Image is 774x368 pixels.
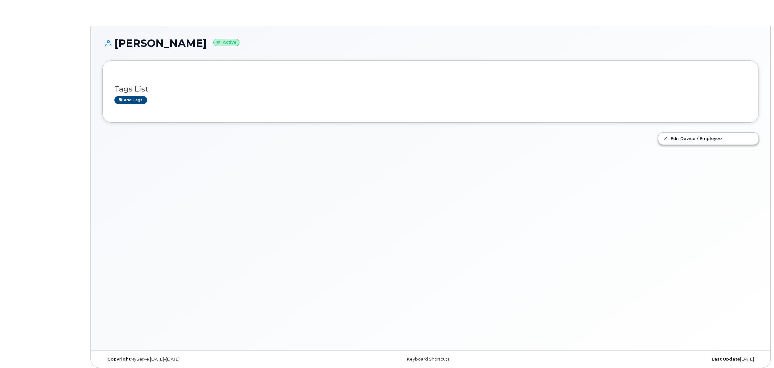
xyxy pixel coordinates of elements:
[712,357,740,362] strong: Last Update
[114,96,147,104] a: Add tags
[213,39,239,46] small: Active
[114,85,747,93] h3: Tags List
[107,357,131,362] strong: Copyright
[102,38,759,49] h1: [PERSON_NAME]
[407,357,449,362] a: Keyboard Shortcuts
[102,357,321,362] div: MyServe [DATE]–[DATE]
[540,357,759,362] div: [DATE]
[658,133,758,144] a: Edit Device / Employee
